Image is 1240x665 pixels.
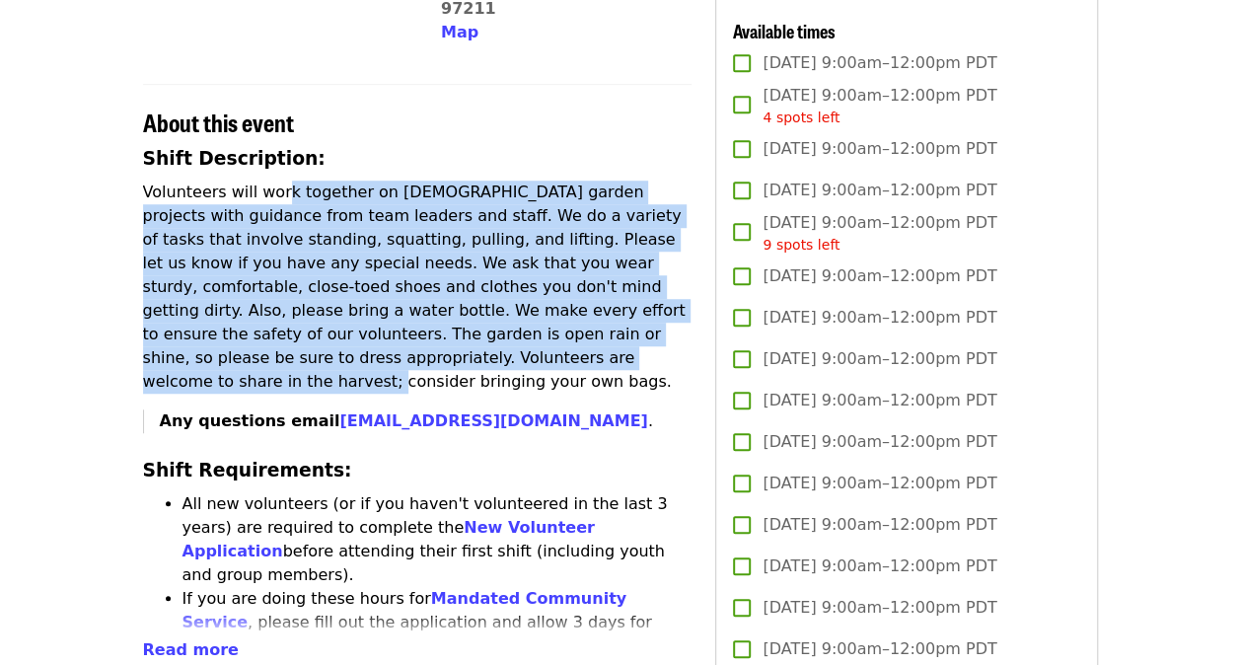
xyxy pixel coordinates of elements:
[763,137,996,161] span: [DATE] 9:00am–12:00pm PDT
[763,513,996,537] span: [DATE] 9:00am–12:00pm PDT
[441,21,478,44] button: Map
[763,596,996,620] span: [DATE] 9:00am–12:00pm PDT
[763,472,996,495] span: [DATE] 9:00am–12:00pm PDT
[143,148,326,169] strong: Shift Description:
[143,640,239,659] span: Read more
[143,105,294,139] span: About this event
[763,430,996,454] span: [DATE] 9:00am–12:00pm PDT
[763,347,996,371] span: [DATE] 9:00am–12:00pm PDT
[143,181,693,394] p: Volunteers will work together on [DEMOGRAPHIC_DATA] garden projects with guidance from team leade...
[763,264,996,288] span: [DATE] 9:00am–12:00pm PDT
[441,23,478,41] span: Map
[160,409,693,433] p: .
[160,411,648,430] strong: Any questions email
[732,18,835,43] span: Available times
[763,637,996,661] span: [DATE] 9:00am–12:00pm PDT
[763,51,996,75] span: [DATE] 9:00am–12:00pm PDT
[763,389,996,412] span: [DATE] 9:00am–12:00pm PDT
[763,211,996,256] span: [DATE] 9:00am–12:00pm PDT
[143,638,239,662] button: Read more
[339,411,647,430] a: [EMAIL_ADDRESS][DOMAIN_NAME]
[143,460,352,480] strong: Shift Requirements:
[763,554,996,578] span: [DATE] 9:00am–12:00pm PDT
[182,518,595,560] a: New Volunteer Application
[763,306,996,330] span: [DATE] 9:00am–12:00pm PDT
[763,110,839,125] span: 4 spots left
[763,84,996,128] span: [DATE] 9:00am–12:00pm PDT
[182,492,693,587] li: All new volunteers (or if you haven't volunteered in the last 3 years) are required to complete t...
[763,179,996,202] span: [DATE] 9:00am–12:00pm PDT
[763,237,839,253] span: 9 spots left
